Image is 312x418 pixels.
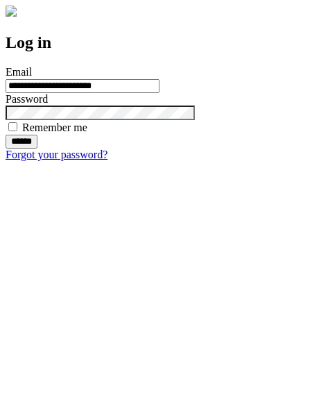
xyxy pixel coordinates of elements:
label: Remember me [22,122,87,133]
img: logo-4e3dc11c47720685a147b03b5a06dd966a58ff35d612b21f08c02c0306f2b779.png [6,6,17,17]
h2: Log in [6,33,306,52]
a: Forgot your password? [6,149,107,160]
label: Password [6,93,48,105]
label: Email [6,66,32,78]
